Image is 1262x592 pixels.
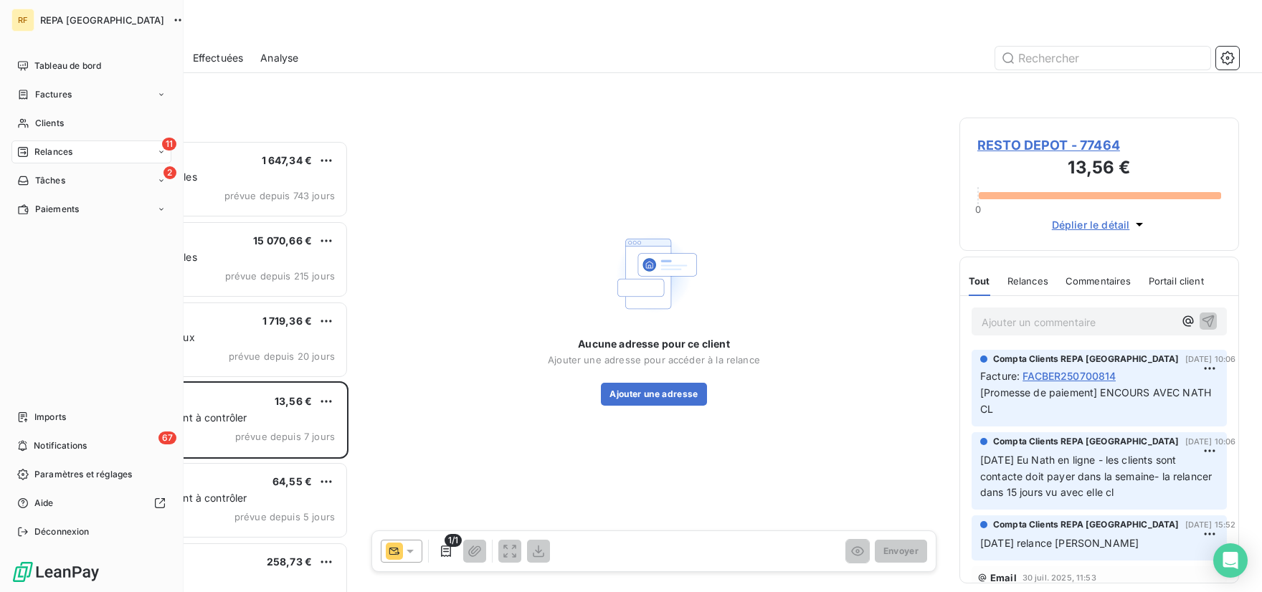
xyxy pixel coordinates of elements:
[11,198,171,221] a: Paiements
[993,435,1180,448] span: Compta Clients REPA [GEOGRAPHIC_DATA]
[262,315,313,327] span: 1 719,36 €
[272,475,312,487] span: 64,55 €
[1213,543,1248,578] div: Open Intercom Messenger
[980,386,1214,415] span: [Promesse de paiement] ENCOURS AVEC NATH CL
[993,353,1180,366] span: Compta Clients REPA [GEOGRAPHIC_DATA]
[267,555,312,568] span: 258,73 €
[969,275,990,287] span: Tout
[11,83,171,106] a: Factures
[1185,520,1236,529] span: [DATE] 15:52
[34,145,72,158] span: Relances
[1007,275,1048,287] span: Relances
[34,497,54,510] span: Aide
[977,155,1221,183] h3: 13,56 €
[275,395,312,407] span: 13,56 €
[40,14,164,26] span: REPA [GEOGRAPHIC_DATA]
[193,51,244,65] span: Effectuées
[69,140,348,592] div: grid
[162,138,176,151] span: 11
[601,383,706,406] button: Ajouter une adresse
[34,468,132,481] span: Paramètres et réglages
[35,88,72,101] span: Factures
[163,166,176,179] span: 2
[548,354,760,366] span: Ajouter une adresse pour accéder à la relance
[1023,573,1096,582] span: 30 juil. 2025, 11:53
[1185,437,1236,446] span: [DATE] 10:06
[1185,355,1236,363] span: [DATE] 10:06
[578,337,729,351] span: Aucune adresse pour ce client
[11,560,100,583] img: Logo LeanPay
[34,411,66,424] span: Imports
[977,135,1221,155] span: RESTO DEPOT - 77464
[980,537,1139,549] span: [DATE] relance [PERSON_NAME]
[35,117,64,130] span: Clients
[1023,368,1116,383] span: FACBER250700814
[11,492,171,515] a: Aide
[1149,275,1204,287] span: Portail client
[975,204,981,215] span: 0
[1052,217,1130,232] span: Déplier le détail
[993,518,1180,531] span: Compta Clients REPA [GEOGRAPHIC_DATA]
[445,534,462,547] span: 1/1
[229,350,335,362] span: prévue depuis 20 jours
[35,174,65,187] span: Tâches
[235,431,335,442] span: prévue depuis 7 jours
[875,540,927,563] button: Envoyer
[11,140,171,163] a: 11Relances
[995,47,1210,70] input: Rechercher
[34,439,87,452] span: Notifications
[608,228,700,320] img: Empty state
[1048,216,1152,233] button: Déplier le détail
[225,270,335,282] span: prévue depuis 215 jours
[1066,275,1131,287] span: Commentaires
[980,454,1215,499] span: [DATE] Eu Nath en ligne - les clients sont contacte doit payer dans la semaine- la relancer dans ...
[11,406,171,429] a: Imports
[262,154,313,166] span: 1 647,34 €
[990,572,1017,583] span: Email
[253,234,312,247] span: 15 070,66 €
[224,190,335,201] span: prévue depuis 743 jours
[11,112,171,135] a: Clients
[234,511,335,522] span: prévue depuis 5 jours
[11,463,171,486] a: Paramètres et réglages
[158,431,176,444] span: 67
[34,525,90,538] span: Déconnexion
[35,203,79,216] span: Paiements
[260,51,298,65] span: Analyse
[980,368,1020,383] span: Facture :
[11,9,34,32] div: RF
[11,169,171,192] a: 2Tâches
[34,59,101,72] span: Tableau de bord
[11,54,171,77] a: Tableau de bord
